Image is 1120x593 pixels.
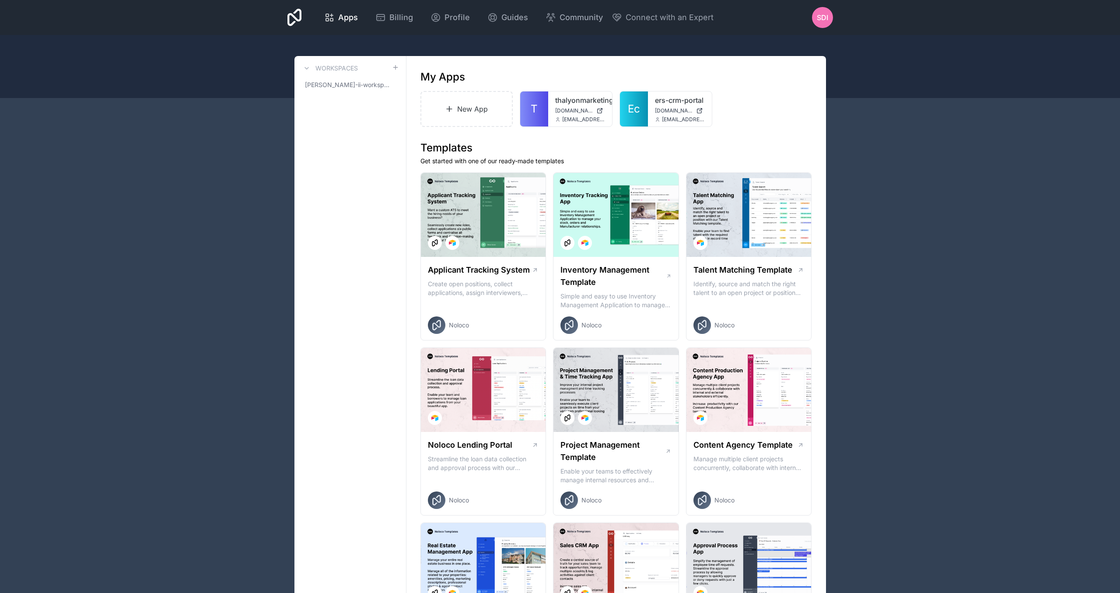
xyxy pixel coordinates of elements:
h1: Applicant Tracking System [428,264,530,276]
span: Apps [338,11,358,24]
img: Airtable Logo [581,414,588,421]
span: Billing [389,11,413,24]
h1: My Apps [420,70,465,84]
span: [DOMAIN_NAME] [655,107,693,114]
p: Manage multiple client projects concurrently, collaborate with internal and external stakeholders... [693,455,805,472]
a: Community [539,8,610,27]
span: Noloco [581,496,602,505]
img: Airtable Logo [449,239,456,246]
span: Noloco [449,321,469,330]
a: T [520,91,548,126]
img: Airtable Logo [581,239,588,246]
a: Guides [480,8,535,27]
a: ers-crm-portal [655,95,705,105]
img: Airtable Logo [431,414,438,421]
h1: Inventory Management Template [560,264,665,288]
img: Airtable Logo [697,239,704,246]
span: Community [560,11,603,24]
a: thalyonmarketing [555,95,605,105]
a: Workspaces [301,63,358,74]
span: [EMAIL_ADDRESS][DOMAIN_NAME] [562,116,605,123]
span: Connect with an Expert [626,11,714,24]
h1: Project Management Template [560,439,665,463]
iframe: Intercom live chat [1090,563,1111,584]
span: T [531,102,538,116]
a: [PERSON_NAME]-ii-workspace [301,77,399,93]
span: Guides [501,11,528,24]
a: New App [420,91,513,127]
span: [PERSON_NAME]-ii-workspace [305,81,392,89]
p: Enable your teams to effectively manage internal resources and execute client projects on time. [560,467,672,484]
span: Noloco [714,321,735,330]
a: Billing [368,8,420,27]
h1: Templates [420,141,812,155]
p: Streamline the loan data collection and approval process with our Lending Portal template. [428,455,539,472]
span: [EMAIL_ADDRESS][DOMAIN_NAME] [662,116,705,123]
span: Noloco [449,496,469,505]
h1: Content Agency Template [693,439,793,451]
a: [DOMAIN_NAME] [555,107,605,114]
h3: Workspaces [315,64,358,73]
button: Connect with an Expert [612,11,714,24]
h1: Talent Matching Template [693,264,792,276]
p: Simple and easy to use Inventory Management Application to manage your stock, orders and Manufact... [560,292,672,309]
p: Get started with one of our ready-made templates [420,157,812,165]
p: Create open positions, collect applications, assign interviewers, centralise candidate feedback a... [428,280,539,297]
a: Profile [423,8,477,27]
span: Noloco [581,321,602,330]
span: [DOMAIN_NAME] [555,107,593,114]
span: SDI [817,12,828,23]
h1: Noloco Lending Portal [428,439,512,451]
img: Airtable Logo [697,414,704,421]
p: Identify, source and match the right talent to an open project or position with our Talent Matchi... [693,280,805,297]
a: Ec [620,91,648,126]
a: Apps [317,8,365,27]
span: Profile [444,11,470,24]
span: Ec [628,102,640,116]
a: [DOMAIN_NAME] [655,107,705,114]
span: Noloco [714,496,735,505]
